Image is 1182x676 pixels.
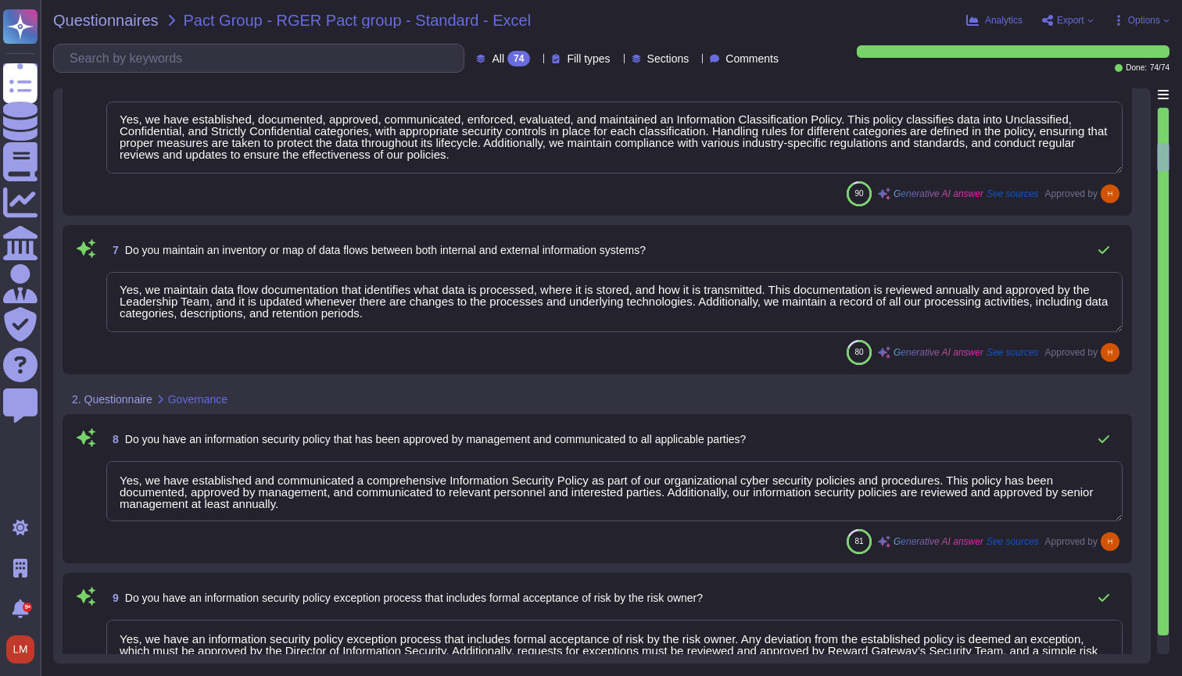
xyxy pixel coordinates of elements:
[987,189,1039,199] span: See sources
[894,537,983,546] span: Generative AI answer
[987,348,1039,357] span: See sources
[1045,537,1098,546] span: Approved by
[1057,16,1084,25] span: Export
[125,592,703,604] span: Do you have an information security policy exception process that includes formal acceptance of r...
[106,272,1123,332] textarea: Yes, we maintain data flow documentation that identifies what data is processed, where it is stor...
[854,348,863,356] span: 80
[3,632,45,667] button: user
[725,53,779,64] span: Comments
[106,592,119,603] span: 9
[966,14,1023,27] button: Analytics
[1101,532,1119,551] img: user
[168,394,227,405] span: Governance
[1101,343,1119,362] img: user
[854,537,863,545] span: 81
[125,244,646,256] span: Do you maintain an inventory or map of data flows between both internal and external information ...
[184,13,532,28] span: Pact Group - RGER Pact group - Standard - Excel
[106,102,1123,173] textarea: Yes, we have established, documented, approved, communicated, enforced, evaluated, and maintained...
[23,603,32,612] div: 9+
[854,189,863,198] span: 90
[987,537,1039,546] span: See sources
[1045,189,1098,199] span: Approved by
[106,245,119,256] span: 7
[106,434,119,445] span: 8
[1126,64,1147,72] span: Done:
[985,16,1023,25] span: Analytics
[106,461,1123,521] textarea: Yes, we have established and communicated a comprehensive Information Security Policy as part of ...
[1101,184,1119,203] img: user
[894,348,983,357] span: Generative AI answer
[1128,16,1160,25] span: Options
[6,635,34,663] img: user
[62,45,464,72] input: Search by keywords
[647,53,689,64] span: Sections
[492,53,504,64] span: All
[1150,64,1169,72] span: 74 / 74
[53,13,159,28] span: Questionnaires
[1045,348,1098,357] span: Approved by
[894,189,983,199] span: Generative AI answer
[125,433,747,445] span: Do you have an information security policy that has been approved by management and communicated ...
[567,53,610,64] span: Fill types
[507,51,530,66] div: 74
[72,394,152,405] span: 2. Questionnaire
